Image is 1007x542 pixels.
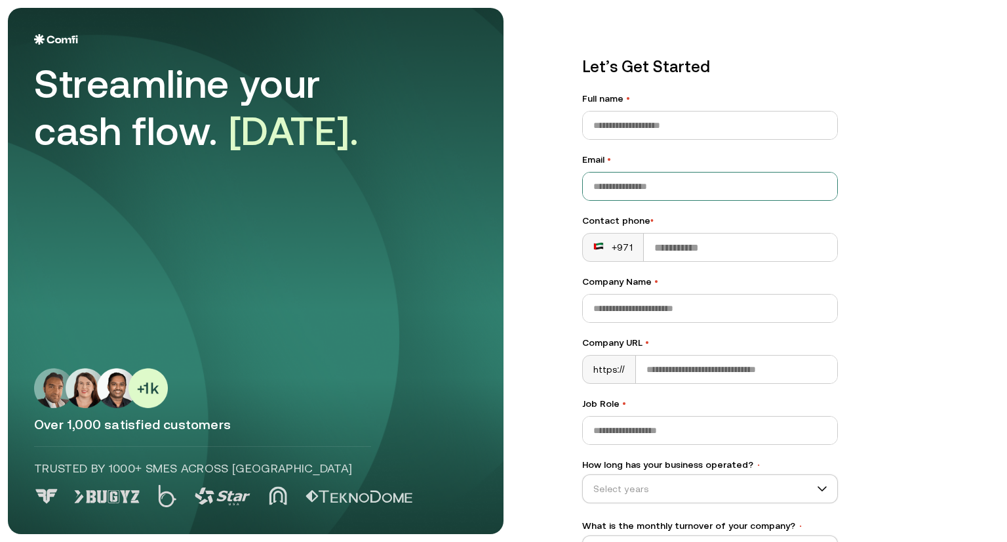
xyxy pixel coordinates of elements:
img: Logo 2 [158,485,176,507]
span: • [798,522,803,531]
p: Over 1,000 satisfied customers [34,416,477,433]
label: Company Name [582,275,838,289]
img: Logo 3 [195,488,250,505]
span: • [654,276,658,287]
span: • [607,154,611,165]
span: • [645,337,649,348]
p: Let’s Get Started [582,55,838,79]
label: What is the monthly turnover of your company? [582,519,838,533]
span: • [626,93,630,104]
span: • [756,461,761,470]
img: Logo 0 [34,489,59,504]
label: How long has your business operated? [582,458,838,472]
img: Logo 1 [74,490,140,503]
div: Streamline your cash flow. [34,60,401,155]
label: Full name [582,92,838,106]
img: Logo 5 [306,490,412,503]
label: Company URL [582,336,838,350]
img: Logo 4 [269,486,287,505]
div: Contact phone [582,214,838,228]
span: • [650,215,654,226]
div: +971 [593,241,633,254]
span: • [622,398,626,409]
label: Job Role [582,397,838,411]
p: Trusted by 1000+ SMEs across [GEOGRAPHIC_DATA] [34,460,371,477]
img: Logo [34,34,78,45]
div: https:// [583,356,636,383]
span: [DATE]. [229,108,359,154]
label: Email [582,153,838,167]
